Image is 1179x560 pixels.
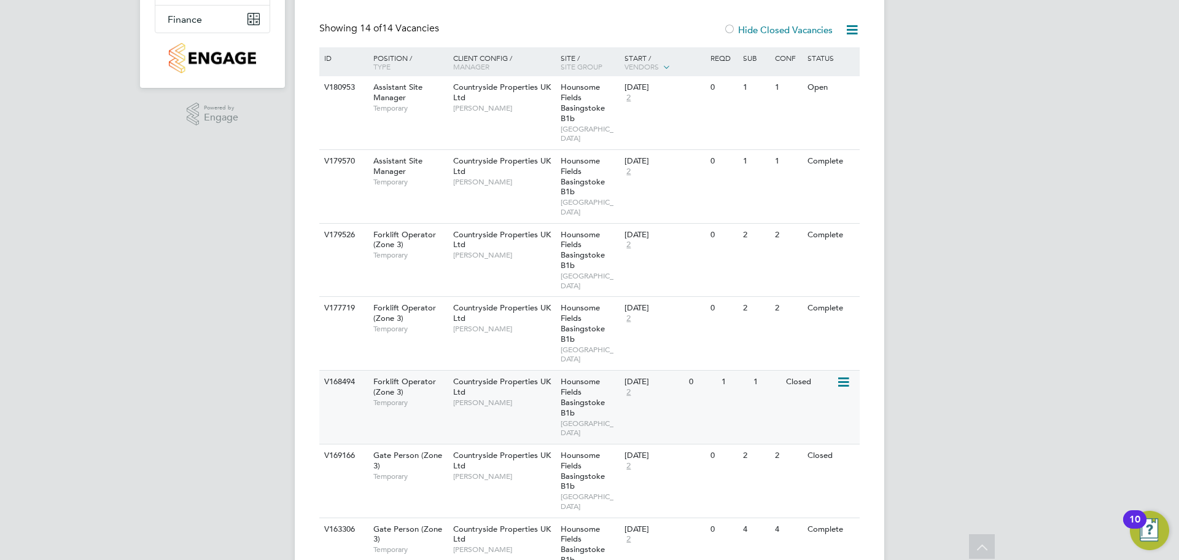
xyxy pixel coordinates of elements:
[750,371,782,393] div: 1
[453,398,554,408] span: [PERSON_NAME]
[772,47,804,68] div: Conf
[561,156,605,197] span: Hounsome Fields Basingstoke B1b
[772,444,804,467] div: 2
[804,297,858,320] div: Complete
[740,518,772,541] div: 4
[772,150,804,173] div: 1
[373,524,442,545] span: Gate Person (Zone 3)
[804,444,858,467] div: Closed
[707,47,739,68] div: Reqd
[561,229,605,271] span: Hounsome Fields Basingstoke B1b
[373,250,447,260] span: Temporary
[453,156,551,176] span: Countryside Properties UK Ltd
[364,47,450,77] div: Position /
[625,377,683,387] div: [DATE]
[707,518,739,541] div: 0
[168,14,202,25] span: Finance
[561,82,605,124] span: Hounsome Fields Basingstoke B1b
[772,224,804,246] div: 2
[707,297,739,320] div: 0
[453,229,551,250] span: Countryside Properties UK Ltd
[625,461,632,471] span: 2
[686,371,718,393] div: 0
[561,124,619,143] span: [GEOGRAPHIC_DATA]
[740,150,772,173] div: 1
[625,303,704,314] div: [DATE]
[1130,511,1169,550] button: Open Resource Center, 10 new notifications
[804,518,858,541] div: Complete
[321,518,364,541] div: V163306
[169,43,255,73] img: countryside-properties-logo-retina.png
[450,47,558,77] div: Client Config /
[625,240,632,250] span: 2
[453,545,554,554] span: [PERSON_NAME]
[321,371,364,393] div: V168494
[625,61,659,71] span: Vendors
[360,22,439,34] span: 14 Vacancies
[373,156,422,176] span: Assistant Site Manager
[740,444,772,467] div: 2
[707,224,739,246] div: 0
[155,6,270,33] button: Finance
[625,93,632,103] span: 2
[453,250,554,260] span: [PERSON_NAME]
[625,387,632,398] span: 2
[625,534,632,545] span: 2
[373,450,442,471] span: Gate Person (Zone 3)
[453,471,554,481] span: [PERSON_NAME]
[321,150,364,173] div: V179570
[453,82,551,103] span: Countryside Properties UK Ltd
[718,371,750,393] div: 1
[321,47,364,68] div: ID
[561,197,619,216] span: [GEOGRAPHIC_DATA]
[453,524,551,545] span: Countryside Properties UK Ltd
[155,43,270,73] a: Go to home page
[321,297,364,320] div: V177719
[373,302,436,323] span: Forklift Operator (Zone 3)
[453,376,551,397] span: Countryside Properties UK Ltd
[453,61,489,71] span: Manager
[561,61,602,71] span: Site Group
[360,22,382,34] span: 14 of
[373,545,447,554] span: Temporary
[707,150,739,173] div: 0
[321,76,364,99] div: V180953
[453,324,554,334] span: [PERSON_NAME]
[373,103,447,113] span: Temporary
[187,103,239,126] a: Powered byEngage
[204,103,238,113] span: Powered by
[373,398,447,408] span: Temporary
[453,450,551,471] span: Countryside Properties UK Ltd
[772,518,804,541] div: 4
[373,471,447,481] span: Temporary
[373,229,436,250] span: Forklift Operator (Zone 3)
[1129,519,1140,535] div: 10
[453,302,551,323] span: Countryside Properties UK Ltd
[625,451,704,461] div: [DATE]
[740,76,772,99] div: 1
[561,345,619,364] span: [GEOGRAPHIC_DATA]
[625,156,704,167] div: [DATE]
[625,314,632,324] span: 2
[625,167,632,177] span: 2
[373,376,436,397] span: Forklift Operator (Zone 3)
[804,224,858,246] div: Complete
[561,419,619,438] span: [GEOGRAPHIC_DATA]
[804,47,858,68] div: Status
[625,230,704,240] div: [DATE]
[625,82,704,93] div: [DATE]
[561,450,605,492] span: Hounsome Fields Basingstoke B1b
[453,177,554,187] span: [PERSON_NAME]
[804,150,858,173] div: Complete
[561,376,605,418] span: Hounsome Fields Basingstoke B1b
[707,76,739,99] div: 0
[740,47,772,68] div: Sub
[772,297,804,320] div: 2
[561,271,619,290] span: [GEOGRAPHIC_DATA]
[453,103,554,113] span: [PERSON_NAME]
[783,371,836,393] div: Closed
[804,76,858,99] div: Open
[373,177,447,187] span: Temporary
[561,302,605,344] span: Hounsome Fields Basingstoke B1b
[707,444,739,467] div: 0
